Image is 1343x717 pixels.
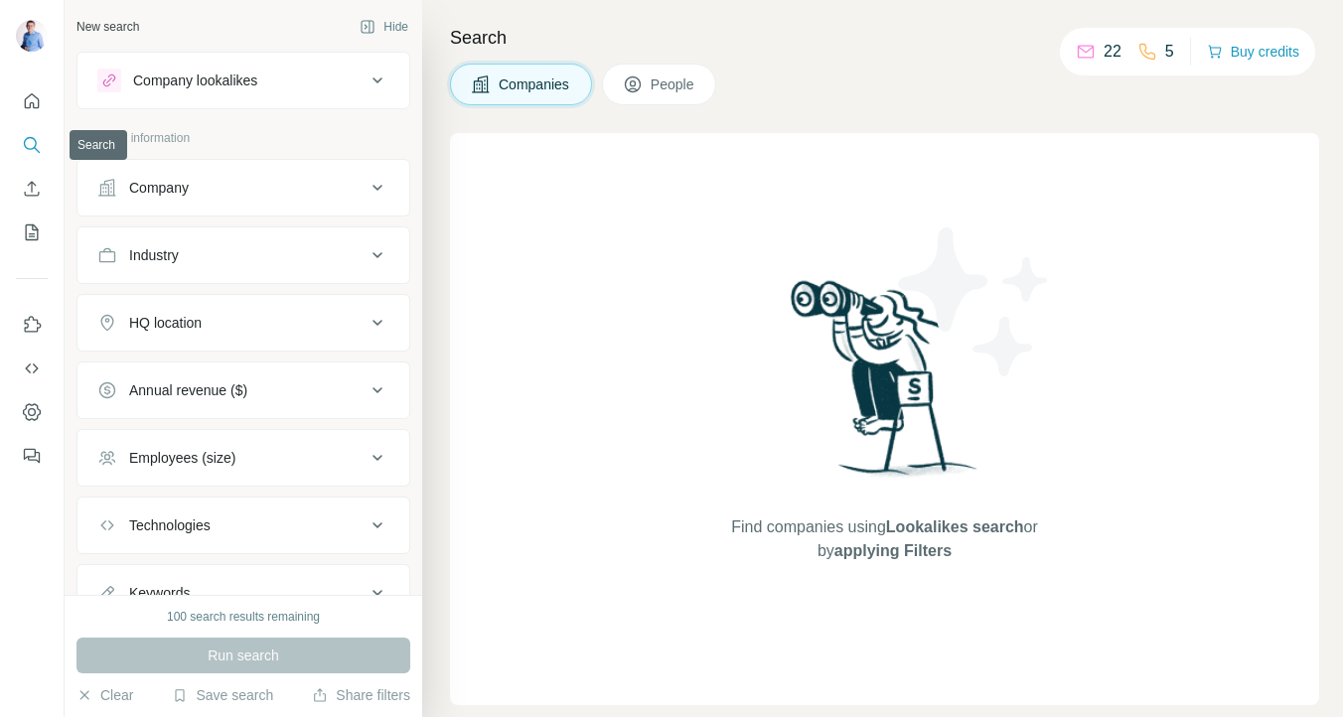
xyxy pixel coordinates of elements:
[129,448,235,468] div: Employees (size)
[16,394,48,430] button: Dashboard
[77,57,409,104] button: Company lookalikes
[77,231,409,279] button: Industry
[886,518,1024,535] span: Lookalikes search
[172,685,273,705] button: Save search
[312,685,410,705] button: Share filters
[16,83,48,119] button: Quick start
[16,127,48,163] button: Search
[77,299,409,347] button: HQ location
[1207,38,1299,66] button: Buy credits
[129,313,202,333] div: HQ location
[782,275,988,497] img: Surfe Illustration - Woman searching with binoculars
[885,213,1064,391] img: Surfe Illustration - Stars
[651,74,696,94] span: People
[77,366,409,414] button: Annual revenue ($)
[167,608,320,626] div: 100 search results remaining
[129,583,190,603] div: Keywords
[129,178,189,198] div: Company
[16,215,48,250] button: My lists
[16,20,48,52] img: Avatar
[77,164,409,212] button: Company
[16,171,48,207] button: Enrich CSV
[16,438,48,474] button: Feedback
[76,685,133,705] button: Clear
[129,245,179,265] div: Industry
[16,307,48,343] button: Use Surfe on LinkedIn
[129,380,247,400] div: Annual revenue ($)
[1165,40,1174,64] p: 5
[77,569,409,617] button: Keywords
[76,129,410,147] p: Company information
[346,12,422,42] button: Hide
[16,351,48,386] button: Use Surfe API
[499,74,571,94] span: Companies
[725,515,1043,563] span: Find companies using or by
[77,434,409,482] button: Employees (size)
[129,515,211,535] div: Technologies
[1104,40,1121,64] p: 22
[450,24,1319,52] h4: Search
[77,502,409,549] button: Technologies
[834,542,952,559] span: applying Filters
[133,71,257,90] div: Company lookalikes
[76,18,139,36] div: New search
